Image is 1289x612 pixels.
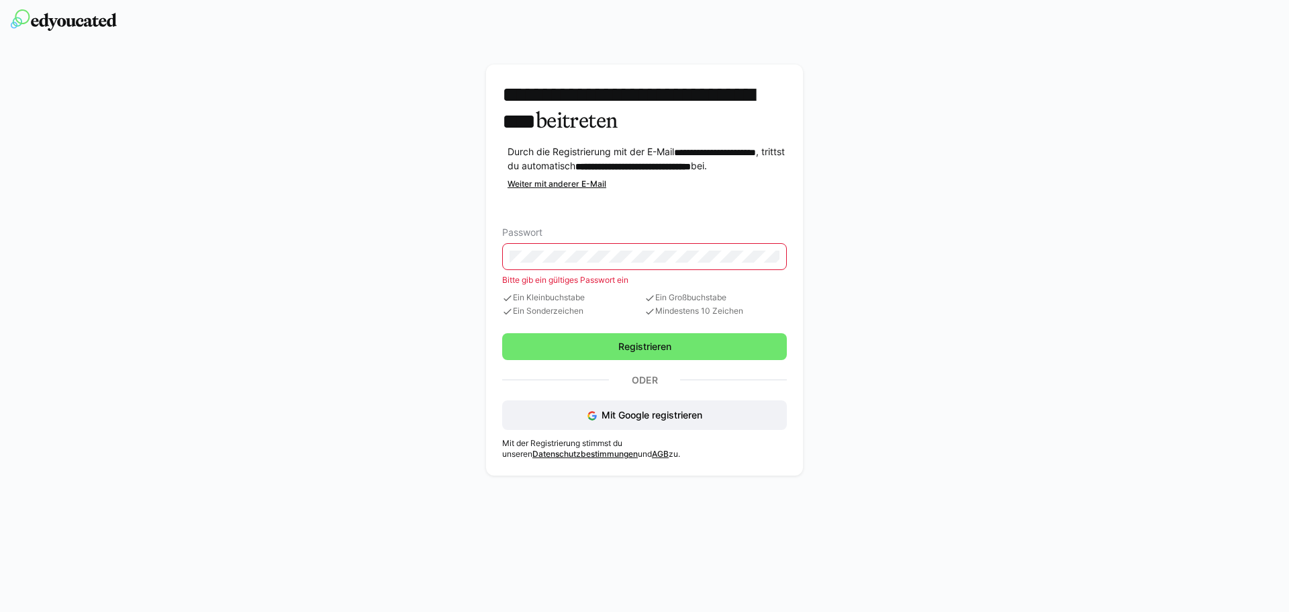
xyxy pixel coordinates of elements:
h3: beitreten [502,81,787,134]
span: Ein Sonderzeichen [502,306,644,317]
p: Durch die Registrierung mit der E-Mail , trittst du automatisch bei. [508,145,787,173]
span: Ein Großbuchstabe [644,293,787,304]
p: Oder [609,371,680,390]
span: Mit Google registrieren [602,409,702,421]
a: Datenschutzbestimmungen [532,449,638,459]
span: Bitte gib ein gültiges Passwort ein [502,275,628,285]
span: Ein Kleinbuchstabe [502,293,644,304]
span: Registrieren [616,340,673,353]
button: Registrieren [502,333,787,360]
span: Mindestens 10 Zeichen [644,306,787,317]
div: Weiter mit anderer E-Mail [508,179,787,189]
a: AGB [652,449,669,459]
img: edyoucated [11,9,117,31]
p: Mit der Registrierung stimmst du unseren und zu. [502,438,787,460]
span: Passwort [502,227,542,238]
button: Mit Google registrieren [502,400,787,430]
